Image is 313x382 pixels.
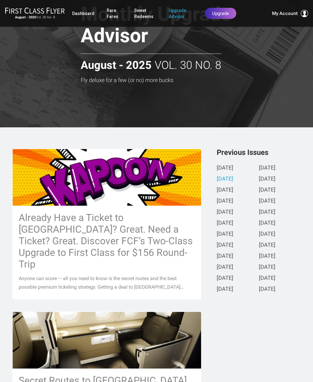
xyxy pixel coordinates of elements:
[217,264,233,271] a: [DATE]
[217,220,233,227] a: [DATE]
[5,15,65,20] small: Vol. 30 No. 8
[217,231,233,238] a: [DATE]
[217,209,233,216] a: [DATE]
[259,253,275,260] a: [DATE]
[217,187,233,194] a: [DATE]
[217,198,233,205] a: [DATE]
[259,286,275,293] a: [DATE]
[259,165,275,172] a: [DATE]
[259,176,275,183] a: [DATE]
[217,286,233,293] a: [DATE]
[272,10,308,17] button: My Account
[107,5,122,22] a: Rare Fares
[19,275,195,292] p: Anyone can score — all you need to know is the secret routes and the best possible premium ticket...
[259,209,275,216] a: [DATE]
[217,176,233,183] a: [DATE]
[5,7,65,14] img: First Class Flyer
[259,231,275,238] a: [DATE]
[217,149,301,156] h3: Previous Issues
[217,165,233,172] a: [DATE]
[134,5,156,22] a: Sweet Redeems
[259,220,275,227] a: [DATE]
[81,60,152,72] strong: August - 2025
[81,77,252,84] h3: Fly deluxe for a few (or no) more bucks
[259,198,275,205] a: [DATE]
[205,8,236,19] a: Upgrade
[217,253,233,260] a: [DATE]
[217,275,233,282] a: [DATE]
[12,149,201,300] a: Already Have a Ticket to [GEOGRAPHIC_DATA]? Great. Need a Ticket? Great. Discover FCF’s Two-Class...
[217,242,233,249] a: [DATE]
[81,54,221,72] h2: Vol. 30 No. 8
[259,187,275,194] a: [DATE]
[259,264,275,271] a: [DATE]
[15,15,36,19] strong: August - 2025
[169,5,193,22] a: Upgrade Advisor
[19,212,195,270] h3: Already Have a Ticket to [GEOGRAPHIC_DATA]? Great. Need a Ticket? Great. Discover FCF’s Two-Class...
[259,242,275,249] a: [DATE]
[259,275,275,282] a: [DATE]
[72,8,94,19] a: Dashboard
[272,10,298,17] span: My Account
[5,7,65,20] a: First Class FlyerAugust - 2025Vol. 30 No. 8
